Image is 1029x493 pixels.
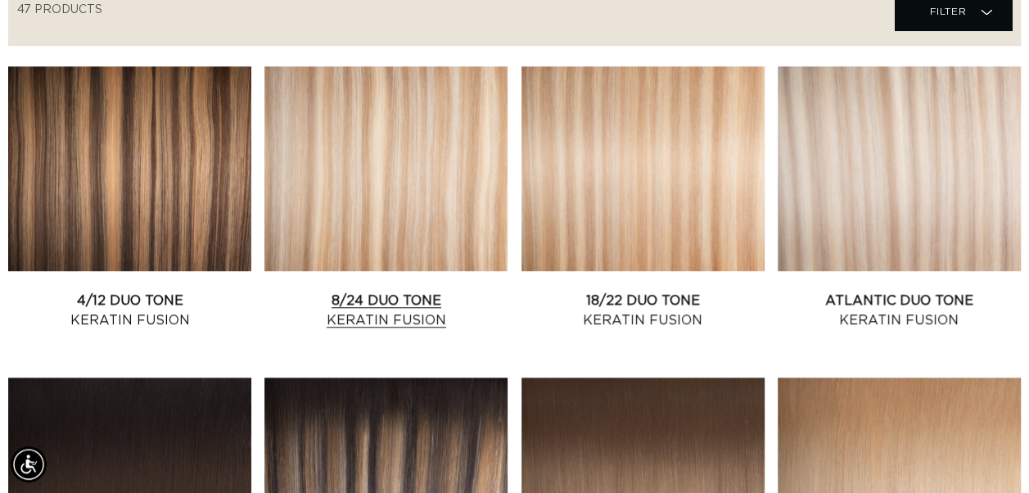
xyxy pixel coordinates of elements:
[947,414,1029,493] iframe: Chat Widget
[264,291,508,330] a: 8/24 Duo Tone Keratin Fusion
[11,446,47,482] div: Accessibility Menu
[17,4,102,16] span: 47 products
[8,291,251,330] a: 4/12 Duo Tone Keratin Fusion
[521,291,765,330] a: 18/22 Duo Tone Keratin Fusion
[778,291,1021,330] a: Atlantic Duo Tone Keratin Fusion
